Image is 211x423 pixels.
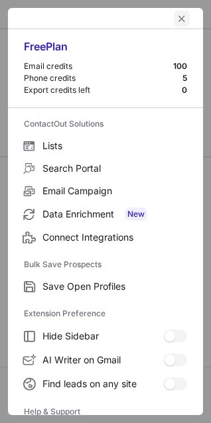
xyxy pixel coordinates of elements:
span: Lists [42,140,187,152]
div: Phone credits [24,73,182,84]
span: Data Enrichment [42,208,187,221]
div: 5 [182,73,187,84]
div: Email credits [24,61,173,72]
span: AI Writer on Gmail [42,354,163,366]
span: Email Campaign [42,185,187,197]
label: Extension Preference [24,303,187,324]
label: Search Portal [8,157,203,180]
span: New [125,208,147,221]
div: Free Plan [24,40,187,61]
label: Help & Support [24,401,187,422]
label: Save Open Profiles [8,275,203,298]
span: Search Portal [42,162,187,174]
label: Lists [8,135,203,157]
label: Hide Sidebar [8,324,203,348]
button: right-button [21,12,35,25]
span: Connect Integrations [42,231,187,243]
div: 100 [173,61,187,72]
span: Save Open Profiles [42,280,187,292]
label: Bulk Save Prospects [24,254,187,275]
label: Connect Integrations [8,226,203,249]
div: Export credits left [24,85,182,95]
label: ContactOut Solutions [24,113,187,135]
label: Email Campaign [8,180,203,202]
span: Find leads on any site [42,378,163,390]
label: AI Writer on Gmail [8,348,203,372]
label: Find leads on any site [8,372,203,396]
span: Hide Sidebar [42,330,163,342]
div: 0 [182,85,187,95]
button: left-button [174,11,190,27]
label: Data Enrichment New [8,202,203,226]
